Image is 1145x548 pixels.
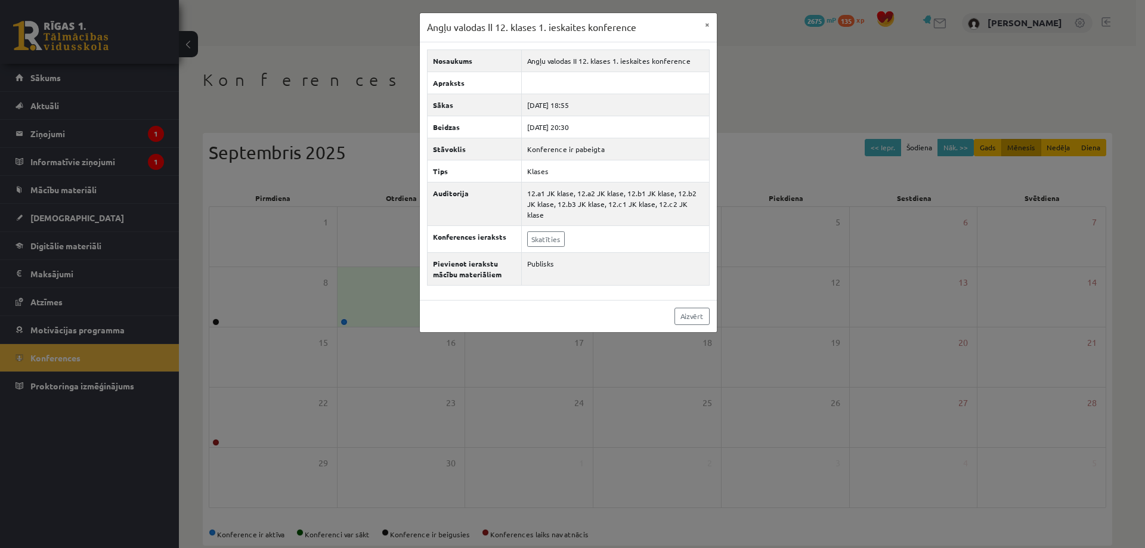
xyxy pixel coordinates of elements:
[427,252,522,285] th: Pievienot ierakstu mācību materiāliem
[427,160,522,182] th: Tips
[522,182,709,225] td: 12.a1 JK klase, 12.a2 JK klase, 12.b1 JK klase, 12.b2 JK klase, 12.b3 JK klase, 12.c1 JK klase, 1...
[522,160,709,182] td: Klases
[427,225,522,252] th: Konferences ieraksts
[674,308,710,325] a: Aizvērt
[427,138,522,160] th: Stāvoklis
[522,116,709,138] td: [DATE] 20:30
[427,20,636,35] h3: Angļu valodas II 12. klases 1. ieskaites konference
[427,72,522,94] th: Apraksts
[527,231,565,247] a: Skatīties
[427,49,522,72] th: Nosaukums
[427,182,522,225] th: Auditorija
[698,13,717,36] button: ×
[522,49,709,72] td: Angļu valodas II 12. klases 1. ieskaites konference
[427,116,522,138] th: Beidzas
[427,94,522,116] th: Sākas
[522,252,709,285] td: Publisks
[522,138,709,160] td: Konference ir pabeigta
[522,94,709,116] td: [DATE] 18:55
